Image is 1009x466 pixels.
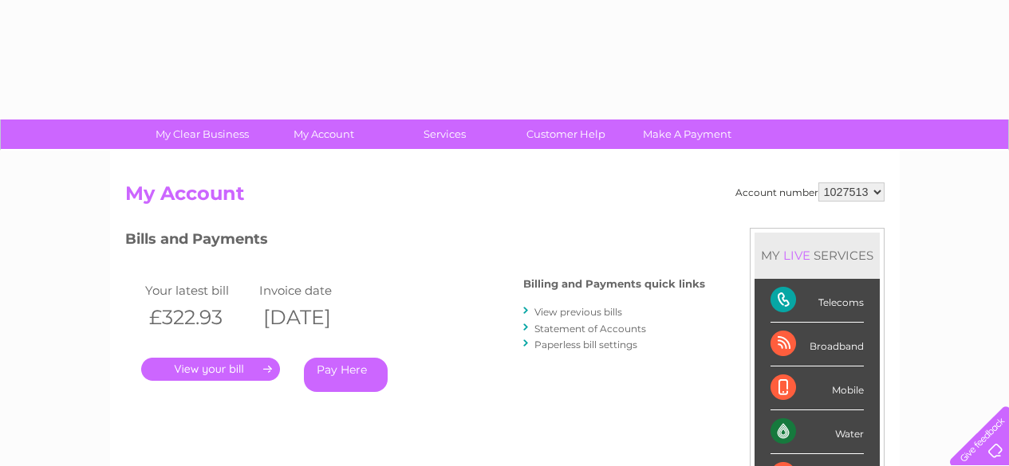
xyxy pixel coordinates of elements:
a: My Clear Business [136,119,268,149]
a: Make A Payment [621,119,753,149]
div: Water [771,410,864,454]
a: Pay Here [304,358,388,392]
a: Services [379,119,510,149]
div: Broadband [771,323,864,366]
a: My Account [258,119,389,149]
a: Paperless bill settings [534,339,637,350]
td: Your latest bill [141,280,256,301]
td: Invoice date [255,280,370,301]
a: View previous bills [534,306,622,318]
div: Account number [735,182,885,202]
h2: My Account [125,182,885,213]
div: LIVE [780,248,814,263]
a: . [141,358,280,381]
h4: Billing and Payments quick links [523,278,705,290]
div: MY SERVICES [755,233,880,278]
h3: Bills and Payments [125,228,705,256]
div: Mobile [771,366,864,410]
a: Customer Help [500,119,632,149]
th: [DATE] [255,301,370,334]
a: Statement of Accounts [534,323,646,335]
th: £322.93 [141,301,256,334]
div: Telecoms [771,279,864,323]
